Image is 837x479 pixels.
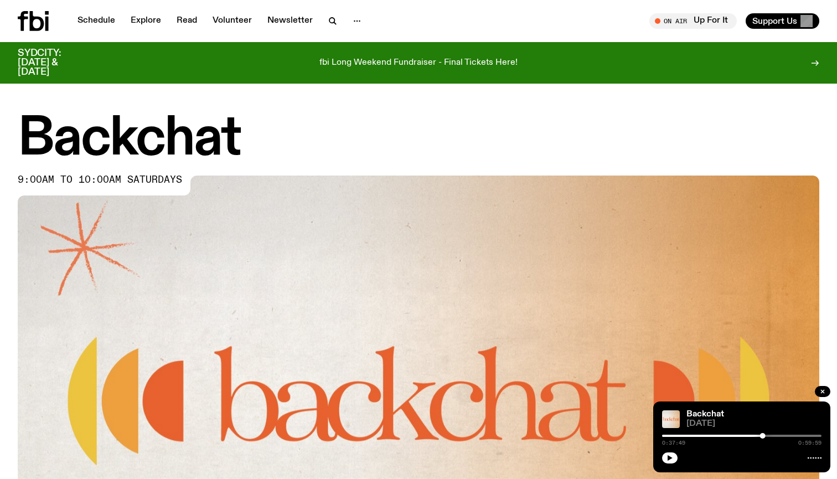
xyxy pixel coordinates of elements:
[170,13,204,29] a: Read
[18,49,89,77] h3: SYDCITY: [DATE] & [DATE]
[124,13,168,29] a: Explore
[662,440,685,446] span: 0:37:49
[686,410,724,419] a: Backchat
[261,13,319,29] a: Newsletter
[206,13,259,29] a: Volunteer
[18,115,819,164] h1: Backchat
[319,58,518,68] p: fbi Long Weekend Fundraiser - Final Tickets Here!
[746,13,819,29] button: Support Us
[71,13,122,29] a: Schedule
[649,13,737,29] button: On AirUp For It
[686,420,821,428] span: [DATE]
[752,16,797,26] span: Support Us
[18,176,182,184] span: 9:00am to 10:00am saturdays
[798,440,821,446] span: 0:59:59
